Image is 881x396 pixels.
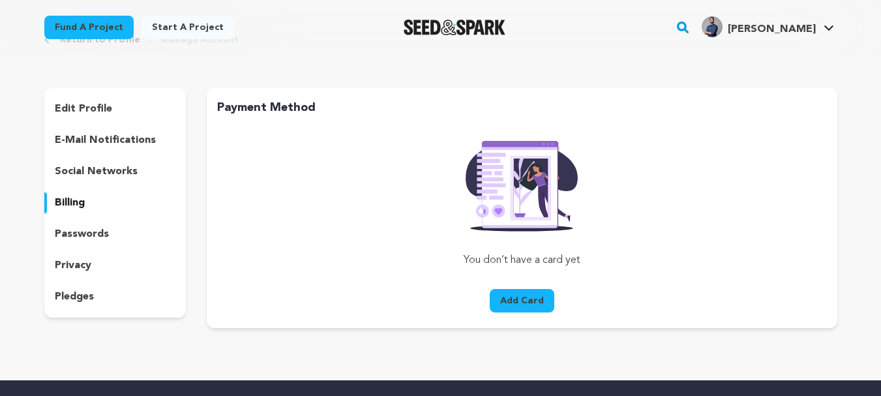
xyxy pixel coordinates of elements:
button: edit profile [44,99,187,119]
h2: Payment Method [217,99,826,117]
p: billing [55,195,85,211]
a: Start a project [142,16,234,39]
p: e-mail notifications [55,132,156,148]
img: 76fc1763e1acaaa1.jpg [702,16,723,37]
a: Nehal S.'s Profile [699,14,837,37]
p: You don’t have a card yet [370,252,674,268]
p: pledges [55,289,94,305]
p: edit profile [55,101,112,117]
p: passwords [55,226,109,242]
span: Nehal S.'s Profile [699,14,837,41]
button: social networks [44,161,187,182]
p: privacy [55,258,91,273]
a: Seed&Spark Homepage [404,20,506,35]
a: Fund a project [44,16,134,39]
button: privacy [44,255,187,276]
img: Seed&Spark Logo Dark Mode [404,20,506,35]
span: [PERSON_NAME] [728,24,816,35]
button: billing [44,192,187,213]
button: e-mail notifications [44,130,187,151]
p: social networks [55,164,138,179]
div: Nehal S.'s Profile [702,16,816,37]
img: Seed&Spark Rafiki Image [455,132,588,232]
button: passwords [44,224,187,245]
button: pledges [44,286,187,307]
button: Add Card [490,289,554,312]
